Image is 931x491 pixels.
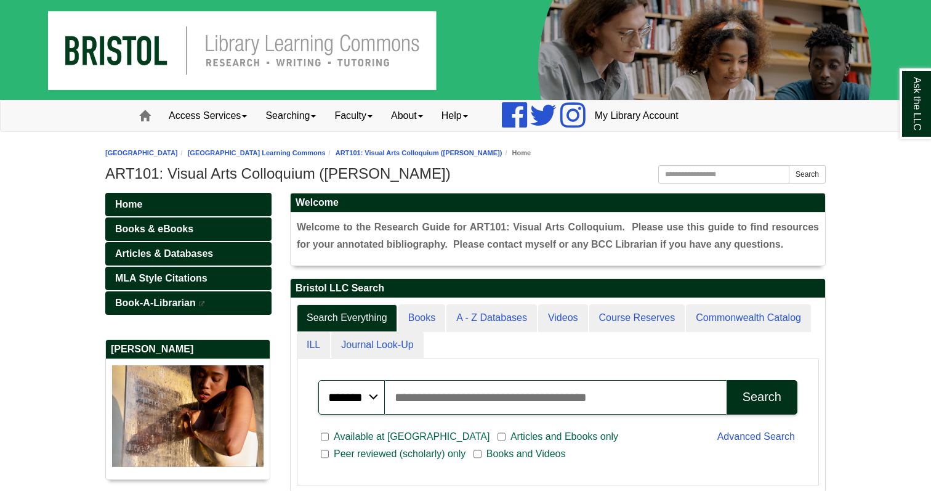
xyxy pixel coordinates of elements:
[291,193,825,213] h2: Welcome
[589,304,685,332] a: Course Reserves
[446,304,537,332] a: A - Z Databases
[105,147,826,159] nav: breadcrumb
[321,431,329,442] input: Available at [GEOGRAPHIC_DATA]
[105,267,272,290] a: MLA Style Citations
[115,298,196,308] span: Book-A-Librarian
[105,291,272,315] a: Book-A-Librarian
[329,429,494,444] span: Available at [GEOGRAPHIC_DATA]
[329,447,470,461] span: Peer reviewed (scholarly) only
[297,222,819,250] span: Welcome to the Research Guide for ART101: Visual Arts Colloquium. Please use this guide to find r...
[105,149,178,156] a: [GEOGRAPHIC_DATA]
[256,100,325,131] a: Searching
[482,447,571,461] span: Books and Videos
[159,100,256,131] a: Access Services
[331,331,423,359] a: Journal Look-Up
[502,147,531,159] li: Home
[115,224,193,234] span: Books & eBooks
[105,242,272,266] a: Articles & Databases
[325,100,382,131] a: Faculty
[474,448,482,460] input: Books and Videos
[398,304,445,332] a: Books
[498,431,506,442] input: Articles and Ebooks only
[297,304,397,332] a: Search Everything
[106,340,270,359] h2: [PERSON_NAME]
[198,301,206,307] i: This link opens in a new window
[336,149,502,156] a: ART101: Visual Arts Colloquium ([PERSON_NAME])
[586,100,688,131] a: My Library Account
[188,149,326,156] a: [GEOGRAPHIC_DATA] Learning Commons
[382,100,432,131] a: About
[105,217,272,241] a: Books & eBooks
[789,165,826,184] button: Search
[297,331,330,359] a: ILL
[105,165,826,182] h1: ART101: Visual Arts Colloquium ([PERSON_NAME])
[115,199,142,209] span: Home
[321,448,329,460] input: Peer reviewed (scholarly) only
[506,429,623,444] span: Articles and Ebooks only
[115,248,213,259] span: Articles & Databases
[291,279,825,298] h2: Bristol LLC Search
[538,304,588,332] a: Videos
[727,380,797,415] button: Search
[743,390,781,404] div: Search
[686,304,811,332] a: Commonwealth Catalog
[432,100,477,131] a: Help
[105,193,272,216] a: Home
[115,273,208,283] span: MLA Style Citations
[717,431,795,442] a: Advanced Search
